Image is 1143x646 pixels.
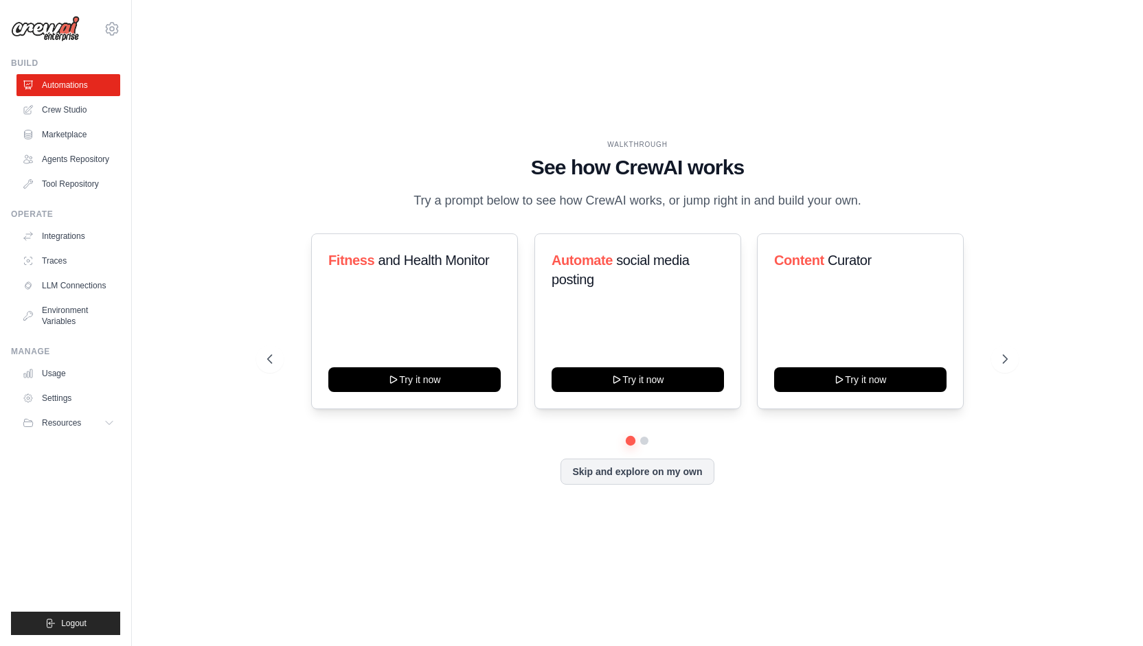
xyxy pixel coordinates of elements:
[328,253,374,268] span: Fitness
[16,173,120,195] a: Tool Repository
[16,74,120,96] a: Automations
[328,367,501,392] button: Try it now
[11,58,120,69] div: Build
[11,209,120,220] div: Operate
[552,367,724,392] button: Try it now
[16,412,120,434] button: Resources
[267,139,1008,150] div: WALKTHROUGH
[42,417,81,428] span: Resources
[16,225,120,247] a: Integrations
[11,346,120,357] div: Manage
[407,191,868,211] p: Try a prompt below to see how CrewAI works, or jump right in and build your own.
[16,99,120,121] a: Crew Studio
[16,362,120,384] a: Usage
[828,253,872,268] span: Curator
[16,124,120,146] a: Marketplace
[16,275,120,297] a: LLM Connections
[16,148,120,170] a: Agents Repository
[774,367,947,392] button: Try it now
[16,387,120,409] a: Settings
[561,459,714,485] button: Skip and explore on my own
[61,618,87,629] span: Logout
[774,253,824,268] span: Content
[16,299,120,332] a: Environment Variables
[11,16,80,42] img: Logo
[267,155,1008,180] h1: See how CrewAI works
[552,253,613,268] span: Automate
[11,612,120,635] button: Logout
[552,253,690,287] span: social media posting
[16,250,120,272] a: Traces
[378,253,489,268] span: and Health Monitor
